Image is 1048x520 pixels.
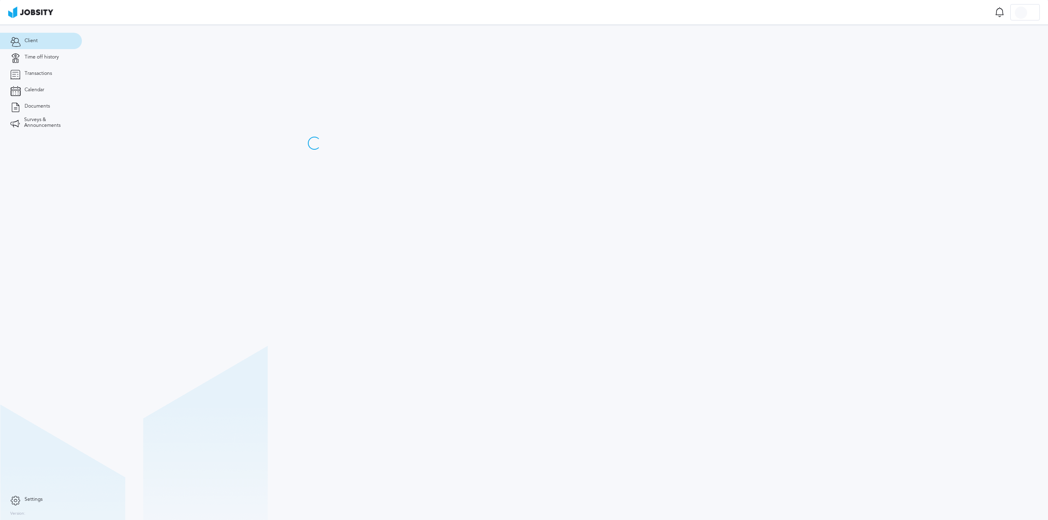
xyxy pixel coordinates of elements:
[8,7,53,18] img: ab4bad089aa723f57921c736e9817d99.png
[10,511,25,516] label: Version:
[25,104,50,109] span: Documents
[25,38,38,44] span: Client
[25,497,43,502] span: Settings
[25,71,52,77] span: Transactions
[25,54,59,60] span: Time off history
[24,117,72,128] span: Surveys & Announcements
[25,87,44,93] span: Calendar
